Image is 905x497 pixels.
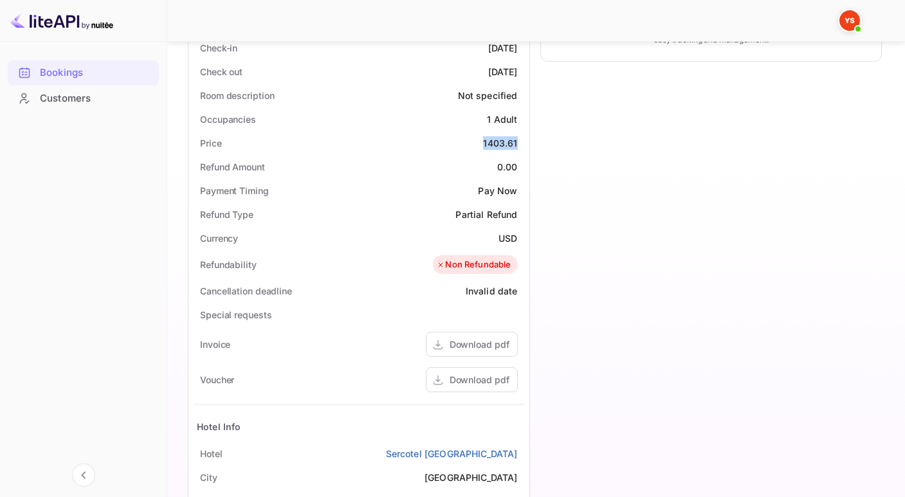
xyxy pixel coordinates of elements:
[488,41,518,55] div: [DATE]
[197,420,241,433] div: Hotel Info
[200,65,242,78] div: Check out
[483,136,517,150] div: 1403.61
[839,10,860,31] img: Yandex Support
[488,65,518,78] div: [DATE]
[200,113,256,126] div: Occupancies
[487,113,517,126] div: 1 Adult
[200,160,265,174] div: Refund Amount
[10,10,113,31] img: LiteAPI logo
[450,373,509,386] div: Download pdf
[450,338,509,351] div: Download pdf
[497,160,518,174] div: 0.00
[200,184,269,197] div: Payment Timing
[200,258,257,271] div: Refundability
[200,373,234,386] div: Voucher
[200,447,223,460] div: Hotel
[200,41,237,55] div: Check-in
[200,231,238,245] div: Currency
[200,284,292,298] div: Cancellation deadline
[478,184,517,197] div: Pay Now
[455,208,517,221] div: Partial Refund
[200,89,274,102] div: Room description
[40,66,152,80] div: Bookings
[436,258,511,271] div: Non Refundable
[8,86,159,111] div: Customers
[498,231,517,245] div: USD
[8,60,159,86] div: Bookings
[8,60,159,84] a: Bookings
[8,86,159,110] a: Customers
[386,447,518,460] a: Sercotel [GEOGRAPHIC_DATA]
[200,471,217,484] div: City
[466,284,518,298] div: Invalid date
[200,208,253,221] div: Refund Type
[200,308,271,321] div: Special requests
[72,464,95,487] button: Collapse navigation
[200,338,230,351] div: Invoice
[458,89,518,102] div: Not specified
[200,136,222,150] div: Price
[40,91,152,106] div: Customers
[425,471,518,484] div: [GEOGRAPHIC_DATA]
